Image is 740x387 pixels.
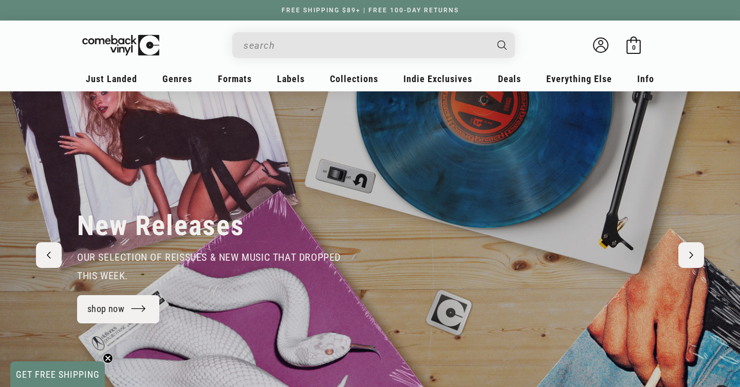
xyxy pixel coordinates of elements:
span: Just Landed [86,73,137,84]
span: Everything Else [546,73,612,84]
span: Indie Exclusives [403,73,472,84]
h2: New Releases [77,209,245,243]
span: Collections [330,73,378,84]
button: Close teaser [103,353,113,363]
span: Genres [162,73,192,84]
span: our selection of reissues & new music that dropped this week. [77,251,341,282]
button: Search [489,32,516,58]
div: Search [232,32,515,58]
input: When autocomplete results are available use up and down arrows to review and enter to select [244,35,487,56]
button: Next slide [678,242,704,268]
span: Info [637,73,654,84]
span: Deals [498,73,521,84]
span: GET FREE SHIPPING [16,369,100,380]
span: Labels [277,73,305,84]
a: shop now [77,295,159,323]
span: Formats [218,73,252,84]
span: 0 [632,44,636,51]
button: Previous slide [36,242,62,268]
a: FREE SHIPPING $89+ | FREE 100-DAY RETURNS [271,7,469,14]
div: GET FREE SHIPPINGClose teaser [10,361,105,387]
